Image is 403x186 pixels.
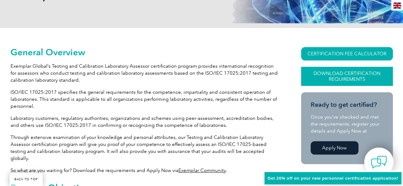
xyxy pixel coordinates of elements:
[311,101,383,109] h3: Ready to get certified?
[11,47,278,57] h2: General Overview
[178,168,226,173] a: Exemplar Community
[311,141,358,155] a: Apply Now
[268,176,398,181] span: Get 20% off on your new personnel certification application!
[11,134,278,162] p: Through extensive examination of your knowledge and personal attributes, our Testing and Calibrat...
[301,47,393,60] a: CERTIFICATION FEE CALCULATOR
[11,167,278,174] p: So what are you waiting for? Download the requirements and Apply Now via .
[11,89,278,110] p: ISO/IEC 17025:2017 specifies the general requirements for the competence, impartiality and consis...
[311,114,383,134] p: Once you’ve checked and met the requirements, register your details and Apply Now at
[11,63,278,84] p: Exemplar Global’s Testing and Calibration Laboratory Assessor certification program provides inte...
[371,154,387,170] img: contact-chat.png
[11,115,278,129] p: Laboratory customers, regulatory authorities, organizations and schemes using peer-assessment, ac...
[10,173,43,186] a: BACK TO TOP
[301,67,393,86] a: Download Certification Requirements
[393,3,401,9] img: en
